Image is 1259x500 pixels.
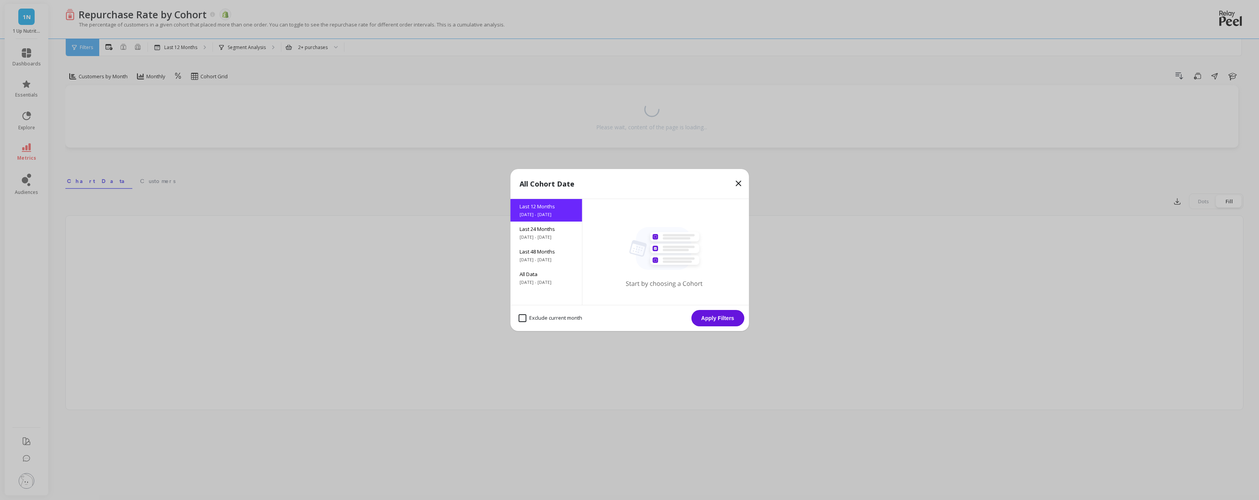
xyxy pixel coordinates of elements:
span: [DATE] - [DATE] [520,279,572,285]
span: Exclude current month [518,314,582,322]
span: Last 24 Months [520,225,572,232]
span: All Data [520,271,572,278]
span: [DATE] - [DATE] [520,211,572,218]
span: Last 12 Months [520,203,572,210]
span: Last 48 Months [520,248,572,255]
span: [DATE] - [DATE] [520,234,572,240]
p: All Cohort Date [520,178,574,189]
button: Apply Filters [691,310,744,326]
span: [DATE] - [DATE] [520,257,572,263]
